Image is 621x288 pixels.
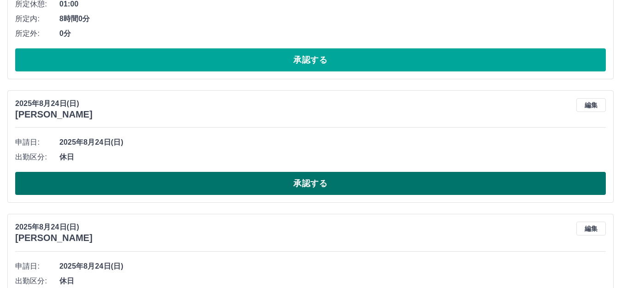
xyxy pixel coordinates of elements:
span: 出勤区分: [15,152,59,163]
button: 編集 [576,98,606,112]
span: 0分 [59,28,606,39]
span: 出勤区分: [15,276,59,287]
span: 2025年8月24日(日) [59,137,606,148]
span: 8時間0分 [59,13,606,24]
p: 2025年8月24日(日) [15,98,93,109]
span: 申請日: [15,137,59,148]
span: 所定外: [15,28,59,39]
span: 申請日: [15,261,59,272]
span: 休日 [59,152,606,163]
button: 編集 [576,222,606,235]
h3: [PERSON_NAME] [15,233,93,243]
button: 承認する [15,48,606,71]
span: 所定内: [15,13,59,24]
span: 2025年8月24日(日) [59,261,606,272]
h3: [PERSON_NAME] [15,109,93,120]
span: 休日 [59,276,606,287]
p: 2025年8月24日(日) [15,222,93,233]
button: 承認する [15,172,606,195]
